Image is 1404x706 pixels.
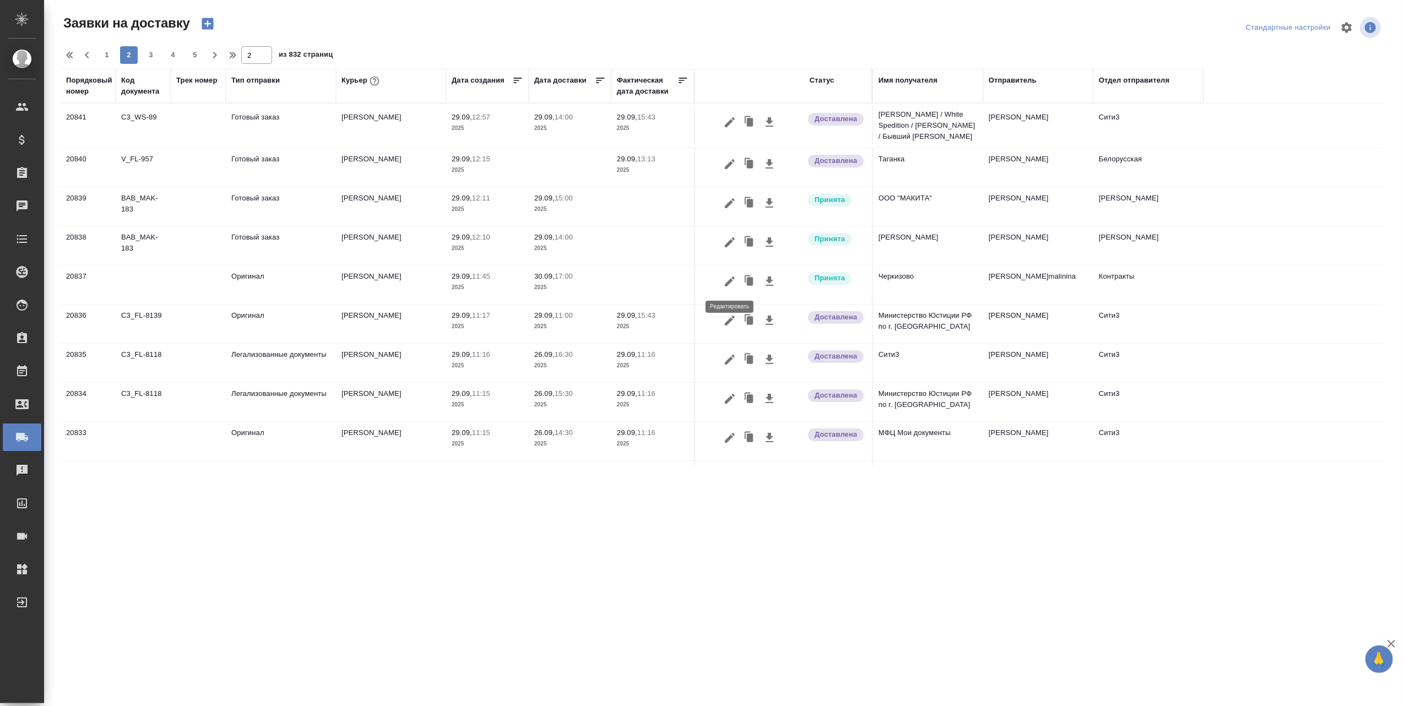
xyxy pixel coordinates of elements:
[815,233,845,245] p: Принята
[452,360,523,371] p: 2025
[983,265,1093,304] td: [PERSON_NAME]malinina
[472,233,490,241] p: 12:10
[815,429,857,440] p: Доставлена
[617,113,637,121] p: 29.09,
[472,389,490,398] p: 11:15
[61,14,190,32] span: Заявки на доставку
[807,349,866,364] div: Документы доставлены, фактическая дата доставки проставиться автоматически
[989,75,1037,86] div: Отправитель
[226,383,336,421] td: Легализованные документы
[176,75,218,86] div: Трек номер
[1093,305,1204,343] td: Сити3
[534,194,555,202] p: 29.09,
[815,390,857,401] p: Доставлена
[472,113,490,121] p: 12:57
[186,46,204,64] button: 5
[336,106,446,145] td: [PERSON_NAME]
[873,383,983,421] td: Министерство Юстиции РФ по г. [GEOGRAPHIC_DATA]
[226,226,336,265] td: Готовый заказ
[637,389,655,398] p: 11:16
[226,148,336,187] td: Готовый заказ
[534,113,555,121] p: 29.09,
[452,123,523,134] p: 2025
[534,350,555,359] p: 26.09,
[1360,17,1383,38] span: Посмотреть информацию
[534,204,606,215] p: 2025
[617,165,689,176] p: 2025
[555,350,573,359] p: 16:30
[472,155,490,163] p: 12:15
[555,311,573,319] p: 11:00
[534,272,555,280] p: 30.09,
[194,14,221,33] button: Создать
[1333,14,1360,41] span: Настроить таблицу
[1370,648,1389,671] span: 🙏
[452,233,472,241] p: 29.09,
[534,389,555,398] p: 26.09,
[617,399,689,410] p: 2025
[617,155,637,163] p: 29.09,
[815,273,845,284] p: Принята
[452,321,523,332] p: 2025
[452,428,472,437] p: 29.09,
[720,310,739,331] button: Редактировать
[1243,19,1333,36] div: split button
[739,232,760,253] button: Клонировать
[472,428,490,437] p: 11:15
[452,282,523,293] p: 2025
[61,148,116,187] td: 20840
[760,310,779,331] button: Скачать
[815,155,857,166] p: Доставлена
[116,344,171,382] td: C3_FL-8118
[873,226,983,265] td: [PERSON_NAME]
[452,194,472,202] p: 29.09,
[452,243,523,254] p: 2025
[226,344,336,382] td: Легализованные документы
[452,165,523,176] p: 2025
[142,50,160,61] span: 3
[815,194,845,205] p: Принята
[341,74,382,88] div: Курьер
[760,112,779,133] button: Скачать
[534,311,555,319] p: 29.09,
[452,399,523,410] p: 2025
[66,75,112,97] div: Порядковый номер
[336,344,446,382] td: [PERSON_NAME]
[534,399,606,410] p: 2025
[873,104,983,148] td: [PERSON_NAME] / White Spedition / [PERSON_NAME] / Бывший [PERSON_NAME]
[534,233,555,241] p: 29.09,
[142,46,160,64] button: 3
[637,113,655,121] p: 15:43
[1093,265,1204,304] td: Контракты
[760,427,779,448] button: Скачать
[452,204,523,215] p: 2025
[555,428,573,437] p: 14:30
[116,187,171,226] td: BAB_MAK-183
[61,422,116,460] td: 20833
[98,50,116,61] span: 1
[472,272,490,280] p: 11:45
[98,46,116,64] button: 1
[1093,106,1204,145] td: Сити3
[164,50,182,61] span: 4
[336,461,446,499] td: [PERSON_NAME]
[810,75,834,86] div: Статус
[879,75,937,86] div: Имя получателя
[807,427,866,442] div: Документы доставлены, фактическая дата доставки проставиться автоматически
[61,383,116,421] td: 20834
[1093,344,1204,382] td: Сити3
[121,75,165,97] div: Код документа
[873,187,983,226] td: ООО "МАКИТА"
[534,428,555,437] p: 26.09,
[452,311,472,319] p: 29.09,
[637,311,655,319] p: 15:43
[739,112,760,133] button: Клонировать
[116,461,171,499] td: SM_ECOM-1
[226,106,336,145] td: Готовый заказ
[760,349,779,370] button: Скачать
[534,243,606,254] p: 2025
[637,155,655,163] p: 13:13
[367,74,382,88] button: При выборе курьера статус заявки автоматически поменяется на «Принята»
[1099,75,1169,86] div: Отдел отправителя
[226,265,336,304] td: Оригинал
